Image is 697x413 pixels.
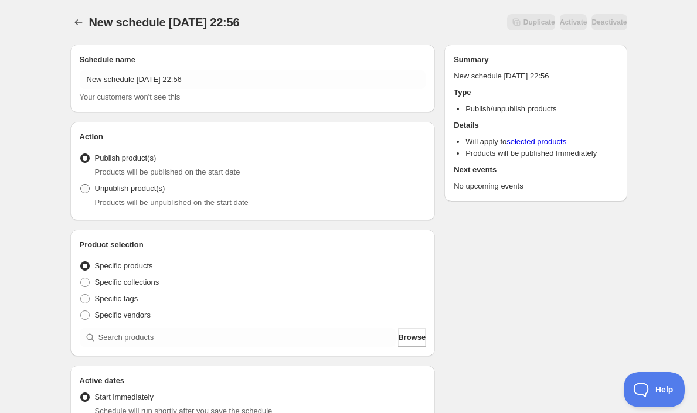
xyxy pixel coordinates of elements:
[465,148,617,159] li: Products will be published Immediately
[465,103,617,115] li: Publish/unpublish products
[624,372,685,407] iframe: Toggle Customer Support
[95,168,240,176] span: Products will be published on the start date
[95,198,249,207] span: Products will be unpublished on the start date
[465,136,617,148] li: Will apply to
[454,120,617,131] h2: Details
[95,392,154,401] span: Start immediately
[89,16,240,29] span: New schedule [DATE] 22:56
[454,54,617,66] h2: Summary
[95,310,151,319] span: Specific vendors
[454,180,617,192] p: No upcoming events
[80,131,426,143] h2: Action
[80,54,426,66] h2: Schedule name
[454,87,617,98] h2: Type
[506,137,566,146] a: selected products
[454,70,617,82] p: New schedule [DATE] 22:56
[80,375,426,387] h2: Active dates
[95,261,153,270] span: Specific products
[95,278,159,286] span: Specific collections
[95,294,138,303] span: Specific tags
[80,93,181,101] span: Your customers won't see this
[454,164,617,176] h2: Next events
[95,153,157,162] span: Publish product(s)
[70,14,87,30] button: Schedules
[95,184,165,193] span: Unpublish product(s)
[98,328,396,347] input: Search products
[398,332,426,343] span: Browse
[80,239,426,251] h2: Product selection
[398,328,426,347] button: Browse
